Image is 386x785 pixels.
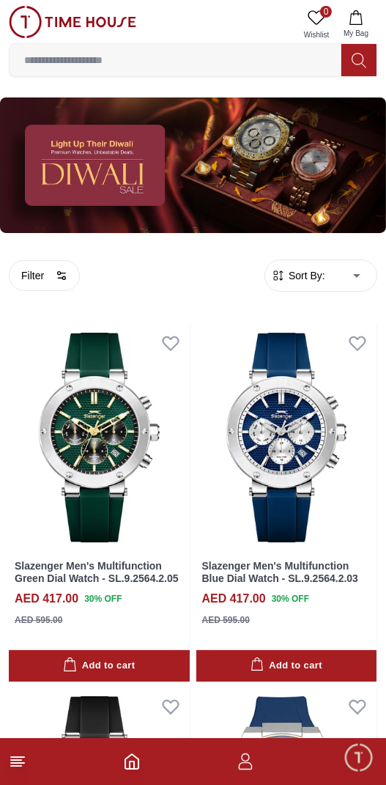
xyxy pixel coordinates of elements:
[343,742,375,774] div: Chat Widget
[271,268,325,283] button: Sort By:
[196,650,377,682] button: Add to cart
[15,590,78,608] h4: AED 417.00
[298,6,335,43] a: 0Wishlist
[250,657,322,674] div: Add to cart
[84,592,122,605] span: 30 % OFF
[15,613,62,627] div: AED 595.00
[202,590,266,608] h4: AED 417.00
[9,324,190,551] img: Slazenger Men's Multifunction Green Dial Watch - SL.9.2564.2.05
[123,753,141,770] a: Home
[15,560,179,584] a: Slazenger Men's Multifunction Green Dial Watch - SL.9.2564.2.05
[9,650,190,682] button: Add to cart
[272,592,309,605] span: 30 % OFF
[9,6,136,38] img: ...
[286,268,325,283] span: Sort By:
[320,6,332,18] span: 0
[9,260,80,291] button: Filter
[338,28,374,39] span: My Bag
[196,324,377,551] img: Slazenger Men's Multifunction Blue Dial Watch - SL.9.2564.2.03
[63,657,135,674] div: Add to cart
[202,560,358,584] a: Slazenger Men's Multifunction Blue Dial Watch - SL.9.2564.2.03
[335,6,377,43] button: My Bag
[202,613,250,627] div: AED 595.00
[298,29,335,40] span: Wishlist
